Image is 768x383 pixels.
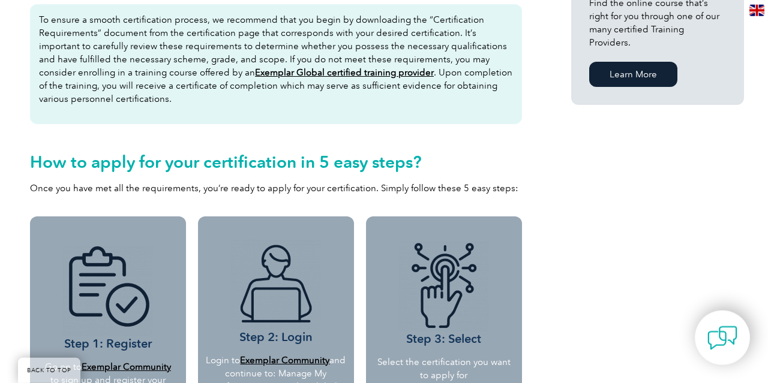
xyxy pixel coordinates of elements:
img: en [749,5,764,16]
a: BACK TO TOP [18,358,80,383]
h3: Step 1: Register [44,246,172,351]
a: Exemplar Community [82,361,171,372]
p: To ensure a smooth certification process, we recommend that you begin by downloading the “Certifi... [39,13,513,105]
h3: Step 3: Select [375,242,513,346]
h3: Step 2: Login [205,240,347,345]
a: Exemplar Community [240,355,329,366]
img: contact-chat.png [707,323,737,353]
h2: How to apply for your certification in 5 easy steps? [30,152,522,171]
a: Learn More [589,62,677,87]
p: Select the certification you want to apply for [375,355,513,382]
a: Exemplar Global certified training provider [255,67,434,78]
p: Once you have met all the requirements, you’re ready to apply for your certification. Simply foll... [30,182,522,195]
